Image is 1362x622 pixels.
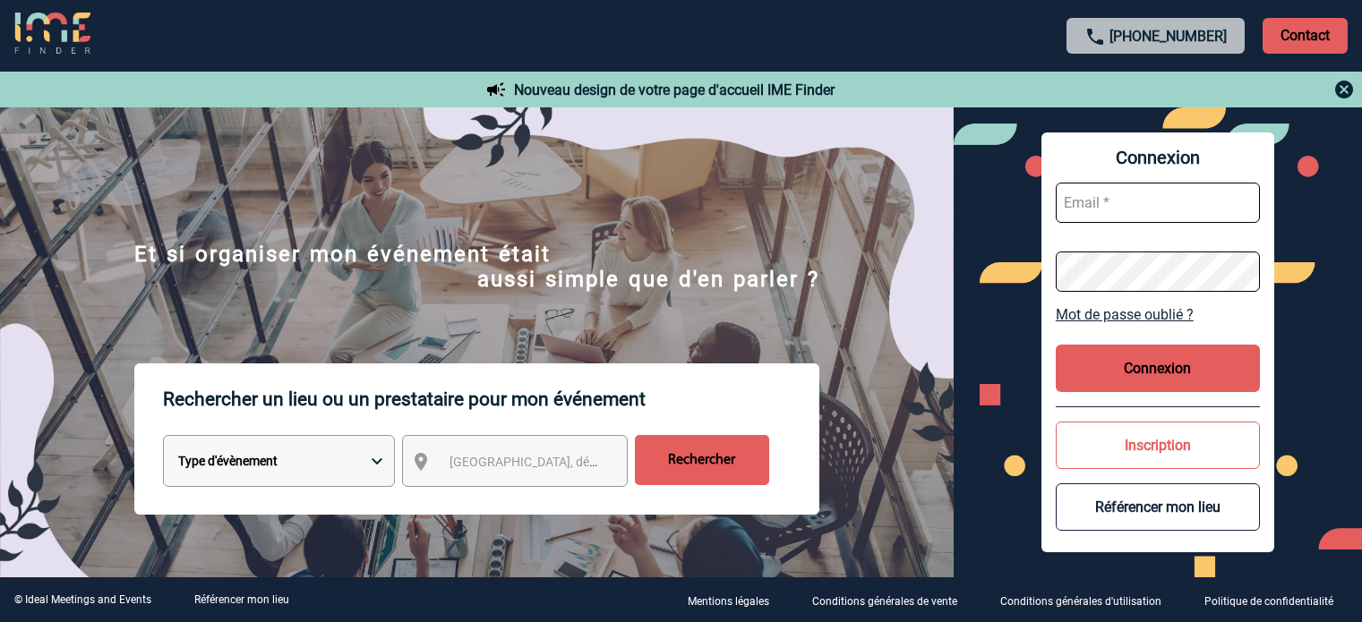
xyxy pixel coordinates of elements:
[1000,595,1161,608] p: Conditions générales d'utilisation
[1056,183,1260,223] input: Email *
[1056,422,1260,469] button: Inscription
[1056,483,1260,531] button: Référencer mon lieu
[1190,592,1362,609] a: Politique de confidentialité
[1263,18,1348,54] p: Contact
[986,592,1190,609] a: Conditions générales d'utilisation
[673,592,798,609] a: Mentions légales
[1056,147,1260,168] span: Connexion
[688,595,769,608] p: Mentions légales
[163,363,819,435] p: Rechercher un lieu ou un prestataire pour mon événement
[1204,595,1333,608] p: Politique de confidentialité
[635,435,769,485] input: Rechercher
[1056,345,1260,392] button: Connexion
[1109,28,1227,45] a: [PHONE_NUMBER]
[1084,26,1106,47] img: call-24-px.png
[14,593,151,606] div: © Ideal Meetings and Events
[798,592,986,609] a: Conditions générales de vente
[194,593,289,606] a: Référencer mon lieu
[812,595,957,608] p: Conditions générales de vente
[450,455,698,469] span: [GEOGRAPHIC_DATA], département, région...
[1056,306,1260,323] a: Mot de passe oublié ?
